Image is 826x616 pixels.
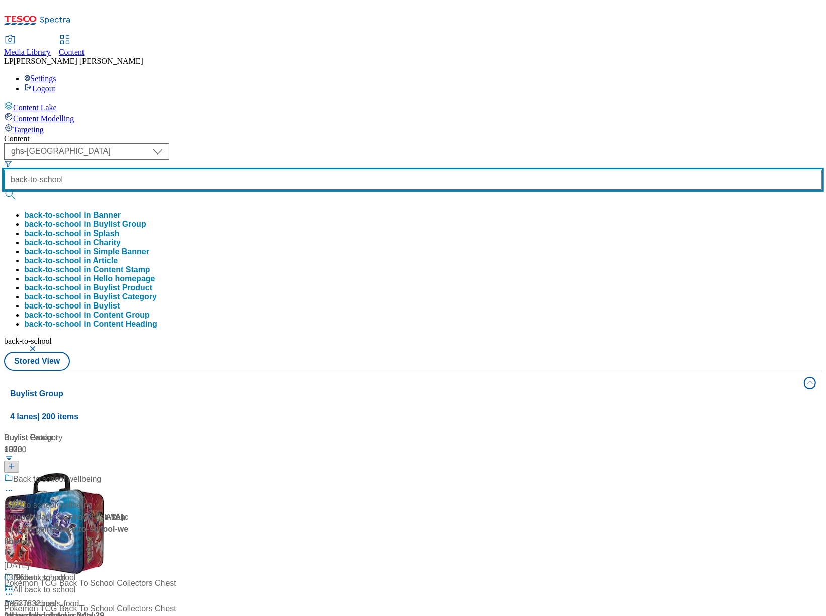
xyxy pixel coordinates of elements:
[24,238,121,247] button: back-to-school in Charity
[4,112,822,123] a: Content Modelling
[4,352,70,371] button: Stored View
[93,265,150,274] span: Content Stamp
[4,513,89,521] span: / whoosh-back-to-school
[24,301,120,311] button: back-to-school in Buylist
[4,444,130,456] div: 1538
[24,265,150,274] button: back-to-school in Content Stamp
[93,311,150,319] span: Content Group
[10,412,78,421] span: 4 lanes | 200 items
[13,114,74,123] span: Content Modelling
[24,247,149,256] button: back-to-school in Simple Banner
[4,36,51,57] a: Media Library
[13,103,57,112] span: Content Lake
[13,584,76,596] div: All back to school
[24,274,155,283] button: back-to-school in Hello homepage
[4,572,130,584] div: 03:56 am
[14,57,143,65] span: [PERSON_NAME] [PERSON_NAME]
[4,160,12,168] svg: Search Filters
[24,211,121,220] button: back-to-school in Banner
[4,371,822,428] button: Buylist Group4 lanes| 200 items
[4,432,130,444] div: Buylist Category
[24,84,55,93] a: Logout
[4,337,52,345] span: back-to-school
[4,499,92,511] div: Back to school wellbeing
[4,170,822,190] input: Search
[24,311,150,320] div: back-to-school in
[4,101,822,112] a: Content Lake
[13,125,44,134] span: Targeting
[24,229,119,238] button: back-to-school in Splash
[4,48,51,56] span: Media Library
[24,311,150,320] button: back-to-school in Content Group
[4,513,128,533] span: / back-to-school-wellbeing
[4,123,822,134] a: Targeting
[4,432,337,444] div: Buylist Product
[4,577,176,589] div: Pokémon TCG Back To School Collectors Chest
[24,292,157,301] button: back-to-school in Buylist Category
[4,603,176,615] div: Pokémon TCG Back To School Collectors Chest
[24,320,157,329] button: back-to-school in Content Heading
[4,444,337,456] div: 10000
[93,220,146,228] span: Buylist Group
[4,134,822,143] div: Content
[24,265,150,274] div: back-to-school in
[4,57,14,65] span: LP
[4,525,128,546] span: / back-to-school-wellbeing
[24,220,146,229] div: back-to-school in
[10,388,798,400] h4: Buylist Group
[24,220,146,229] button: back-to-school in Buylist Group
[24,256,118,265] button: back-to-school in Article
[13,473,101,485] div: Back to school wellbeing
[24,283,152,292] button: back-to-school in Buylist Product
[59,48,85,56] span: Content
[4,560,130,572] div: [DATE]
[24,74,56,83] a: Settings
[59,36,85,57] a: Content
